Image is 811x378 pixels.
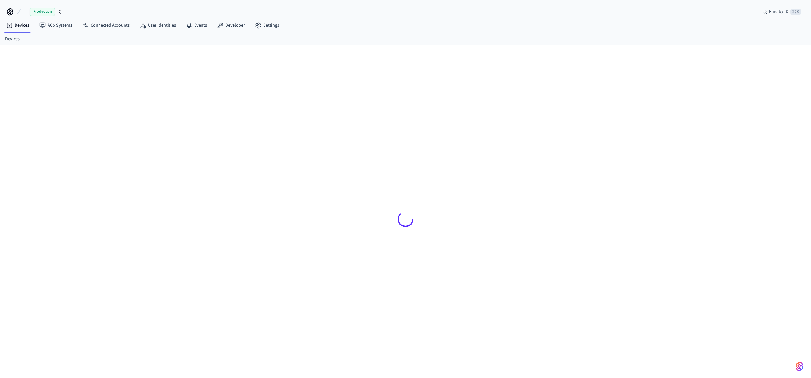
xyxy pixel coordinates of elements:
[769,9,789,15] span: Find by ID
[796,362,803,372] img: SeamLogoGradient.69752ec5.svg
[181,20,212,31] a: Events
[34,20,77,31] a: ACS Systems
[757,6,806,17] div: Find by ID⌘ K
[30,8,55,16] span: Production
[212,20,250,31] a: Developer
[77,20,135,31] a: Connected Accounts
[1,20,34,31] a: Devices
[790,9,801,15] span: ⌘ K
[250,20,284,31] a: Settings
[5,36,20,42] a: Devices
[135,20,181,31] a: User Identities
